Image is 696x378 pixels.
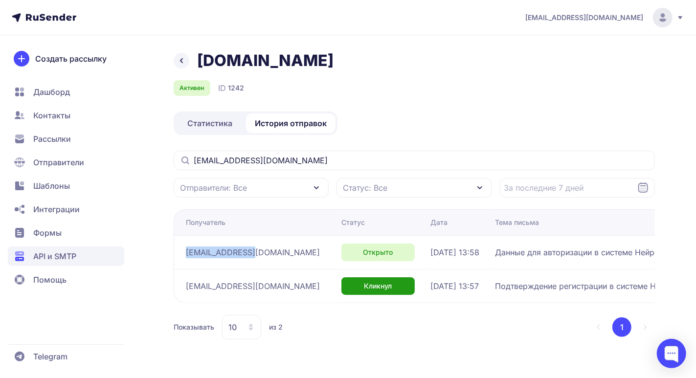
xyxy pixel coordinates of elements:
[33,227,62,239] span: Формы
[269,322,283,332] span: из 2
[187,117,232,129] span: Статистика
[33,274,67,286] span: Помощь
[33,86,70,98] span: Дашборд
[364,281,392,291] span: Кликнул
[186,280,320,292] span: [EMAIL_ADDRESS][DOMAIN_NAME]
[33,180,70,192] span: Шаблоны
[180,84,204,92] span: Активен
[180,182,247,194] span: Отправители: Все
[33,203,80,215] span: Интеграции
[33,351,67,362] span: Telegram
[495,280,694,292] span: Подтверждение регистрации в системе НейроСнаб
[363,247,393,257] span: Открыто
[341,218,365,227] div: Статус
[500,178,655,198] input: Datepicker input
[197,51,334,70] h1: [DOMAIN_NAME]
[186,246,320,258] span: [EMAIL_ADDRESS][DOMAIN_NAME]
[430,246,479,258] span: [DATE] 13:58
[174,322,214,332] span: Показывать
[228,321,237,333] span: 10
[430,218,448,227] div: Дата
[33,250,76,262] span: API и SMTP
[430,280,479,292] span: [DATE] 13:57
[8,347,124,366] a: Telegram
[343,182,387,194] span: Статус: Все
[255,117,327,129] span: История отправок
[174,151,655,170] input: Поиск
[186,218,225,227] div: Получатель
[612,317,631,337] button: 1
[525,13,643,22] span: [EMAIL_ADDRESS][DOMAIN_NAME]
[33,156,84,168] span: Отправители
[176,113,244,133] a: Статистика
[35,53,107,65] span: Создать рассылку
[33,110,70,121] span: Контакты
[218,82,244,94] div: ID
[246,113,336,133] a: История отправок
[228,83,244,93] span: 1242
[495,218,539,227] div: Тема письма
[33,133,71,145] span: Рассылки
